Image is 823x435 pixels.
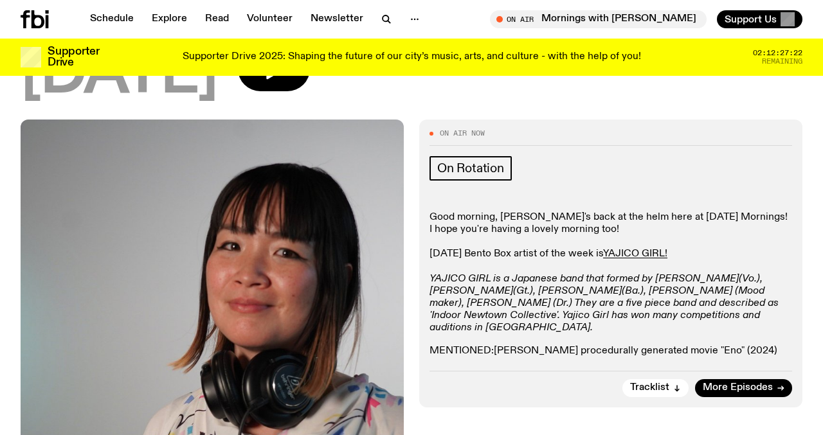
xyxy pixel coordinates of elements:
[703,383,773,393] span: More Episodes
[494,346,777,356] a: [PERSON_NAME] procedurally generated movie "Eno" (2024)
[725,13,777,25] span: Support Us
[490,10,707,28] button: On AirMornings with [PERSON_NAME]
[695,379,792,397] a: More Episodes
[144,10,195,28] a: Explore
[430,156,512,181] a: On Rotation
[430,345,792,357] p: MENTIONED:
[622,379,689,397] button: Tracklist
[197,10,237,28] a: Read
[82,10,141,28] a: Schedule
[717,10,802,28] button: Support Us
[430,274,779,333] em: YAJICO GIRL is a Japanese band that formed by [PERSON_NAME](Vo.), [PERSON_NAME](Gt.), [PERSON_NAM...
[430,211,792,335] p: Good morning, [PERSON_NAME]'s back at the helm here at [DATE] Mornings! I hope you're having a lo...
[603,249,667,259] a: YAJICO GIRL!
[440,130,485,137] span: On Air Now
[239,10,300,28] a: Volunteer
[437,161,504,175] span: On Rotation
[48,46,99,68] h3: Supporter Drive
[762,58,802,65] span: Remaining
[753,49,802,57] span: 02:12:27:22
[303,10,371,28] a: Newsletter
[21,46,217,104] span: [DATE]
[183,51,641,63] p: Supporter Drive 2025: Shaping the future of our city’s music, arts, and culture - with the help o...
[630,383,669,393] span: Tracklist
